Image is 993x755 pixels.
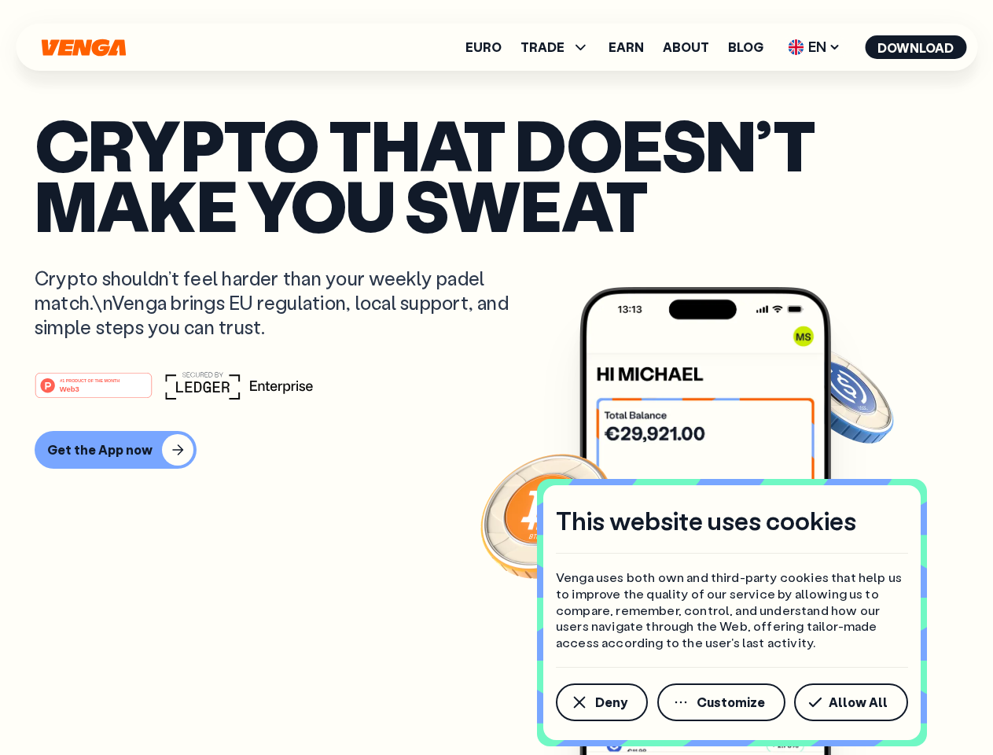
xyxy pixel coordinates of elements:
a: Blog [728,41,763,53]
svg: Home [39,39,127,57]
span: TRADE [520,41,565,53]
p: Crypto that doesn’t make you sweat [35,114,958,234]
span: TRADE [520,38,590,57]
span: EN [782,35,846,60]
a: About [663,41,709,53]
p: Venga uses both own and third-party cookies that help us to improve the quality of our service by... [556,569,908,651]
tspan: #1 PRODUCT OF THE MONTH [60,377,120,382]
div: Get the App now [47,442,153,458]
a: Earn [609,41,644,53]
button: Get the App now [35,431,197,469]
a: Get the App now [35,431,958,469]
img: flag-uk [788,39,804,55]
button: Customize [657,683,785,721]
button: Deny [556,683,648,721]
a: #1 PRODUCT OF THE MONTHWeb3 [35,381,153,402]
tspan: Web3 [60,384,79,392]
a: Euro [465,41,502,53]
img: Bitcoin [477,444,619,586]
h4: This website uses cookies [556,504,856,537]
img: USDC coin [784,338,897,451]
span: Deny [595,696,627,709]
button: Allow All [794,683,908,721]
span: Customize [697,696,765,709]
span: Allow All [829,696,888,709]
p: Crypto shouldn’t feel harder than your weekly padel match.\nVenga brings EU regulation, local sup... [35,266,531,340]
button: Download [865,35,966,59]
